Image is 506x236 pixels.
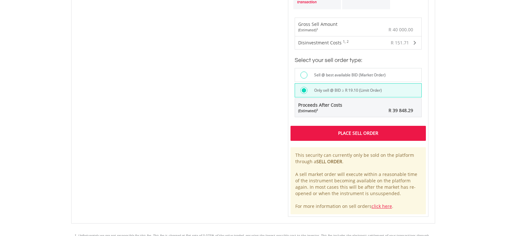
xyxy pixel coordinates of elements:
[298,27,337,33] div: (Estimated)
[316,27,318,31] sup: 3
[310,72,386,79] label: Sell @ best available BID (Market Order)
[291,147,426,214] div: This security can currently only be sold on the platform through a . A sell market order will exe...
[391,40,409,46] span: R 151.71
[295,56,422,65] h3: Select your sell order type:
[316,158,342,164] b: SELL ORDER
[298,40,342,46] span: Disinvestment Costs
[310,87,382,94] label: Only sell @ BID ≥ R 19.10 (Limit Order)
[389,27,413,33] span: R 40 000.00
[316,108,318,111] sup: 3
[372,203,392,209] a: click here
[389,107,413,113] span: R 39 848.29
[298,108,342,113] div: (Estimated)
[298,21,337,33] div: Gross Sell Amount
[298,102,342,113] span: Proceeds After Costs
[343,39,349,44] sup: 1, 2
[291,126,426,141] div: Place Sell Order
